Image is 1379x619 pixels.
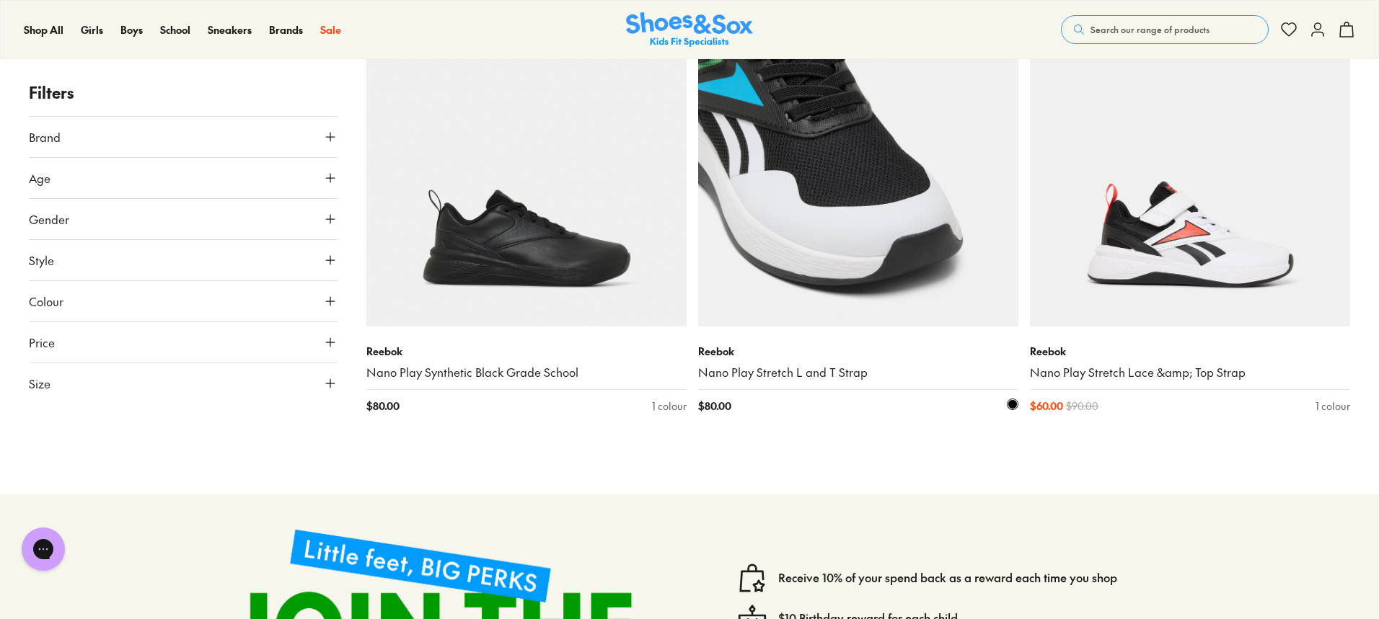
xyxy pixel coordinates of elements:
[29,281,338,321] button: Colour
[1030,365,1350,380] a: Nano Play Stretch Lace &amp; Top Strap
[778,570,1117,586] a: Receive 10% of your spend back as a reward each time you shop
[626,12,753,48] a: Shoes & Sox
[81,22,103,37] a: Girls
[29,334,55,351] span: Price
[29,199,338,239] button: Gender
[698,365,1018,380] a: Nano Play Stretch L and T Strap
[29,322,338,362] button: Price
[652,398,687,414] div: 1 colour
[29,293,63,310] span: Colour
[14,522,72,576] iframe: Gorgias live chat messenger
[269,22,303,37] a: Brands
[698,344,1018,359] p: Reebok
[29,363,338,404] button: Size
[120,22,143,37] a: Boys
[1316,398,1350,414] div: 1 colour
[320,22,341,37] a: Sale
[208,22,252,37] a: Sneakers
[1030,398,1063,414] span: $ 60.00
[1030,6,1350,326] a: Sale
[29,251,54,269] span: Style
[29,81,338,104] p: Filters
[1091,23,1210,36] span: Search our range of products
[1030,344,1350,359] p: Reebok
[29,240,338,280] button: Style
[626,12,753,48] img: SNS_Logo_Responsive.svg
[366,398,400,414] span: $ 80.00
[160,22,190,37] a: School
[698,398,731,414] span: $ 80.00
[1061,15,1269,44] button: Search our range of products
[366,365,687,380] a: Nano Play Synthetic Black Grade School
[366,344,687,359] p: Reebok
[29,158,338,198] button: Age
[738,564,767,592] img: vector1.svg
[29,117,338,157] button: Brand
[29,128,61,146] span: Brand
[29,169,50,187] span: Age
[29,375,50,392] span: Size
[29,210,69,228] span: Gender
[24,22,63,37] a: Shop All
[1066,398,1098,414] span: $ 90.00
